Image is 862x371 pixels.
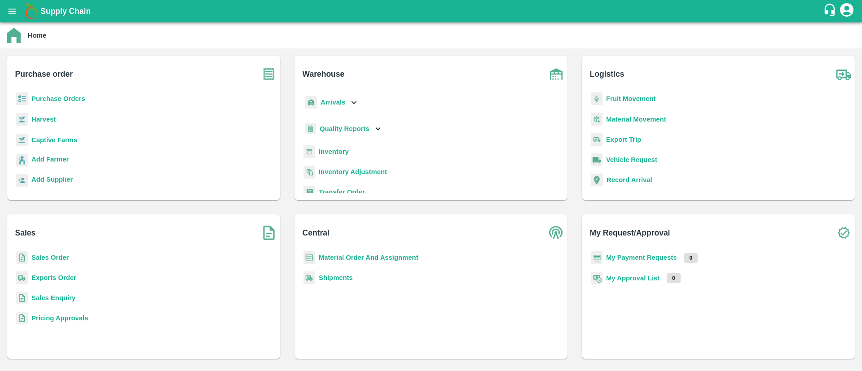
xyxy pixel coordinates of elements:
div: Arrivals [303,92,359,113]
img: supplier [16,174,28,187]
img: qualityReport [305,123,316,135]
b: Purchase order [15,68,73,80]
img: farmer [16,154,28,167]
b: My Request/Approval [590,227,670,239]
a: Inventory [319,148,349,155]
a: Vehicle Request [606,156,657,163]
b: Home [28,32,46,39]
img: whInventory [303,145,315,158]
b: Supply Chain [40,7,91,16]
p: 0 [684,253,698,263]
b: Warehouse [303,68,345,80]
img: sales [16,312,28,325]
a: Supply Chain [40,5,823,17]
a: Purchase Orders [31,95,85,102]
img: harvest [16,113,28,126]
div: Quality Reports [303,120,383,138]
img: payment [591,251,603,264]
img: shipments [303,271,315,284]
a: Captive Farms [31,136,77,144]
a: Sales Order [31,254,69,261]
a: Record Arrival [607,176,652,183]
img: reciept [16,92,28,105]
b: Add Supplier [31,176,73,183]
b: Arrivals [321,99,345,106]
img: whArrival [305,96,317,109]
img: delivery [591,133,603,146]
b: Sales [15,227,36,239]
b: Add Farmer [31,156,69,163]
b: Quality Reports [320,125,369,132]
img: whTransfer [303,186,315,199]
b: Logistics [590,68,625,80]
img: recordArrival [591,174,603,186]
div: account of current user [839,2,855,21]
a: Inventory Adjustment [319,168,387,175]
img: truck [832,63,855,85]
a: Add Supplier [31,175,73,187]
a: Exports Order [31,274,76,281]
a: Material Movement [606,116,666,123]
a: Fruit Movement [606,95,656,102]
p: 0 [667,273,681,283]
img: warehouse [545,63,567,85]
img: purchase [258,63,280,85]
img: approval [591,271,603,285]
img: inventory [303,166,315,179]
img: check [832,222,855,244]
b: Central [303,227,330,239]
a: Harvest [31,116,56,123]
img: sales [16,292,28,305]
a: Export Trip [606,136,641,143]
a: Pricing Approvals [31,314,88,322]
img: soSales [258,222,280,244]
img: vehicle [591,153,603,166]
img: centralMaterial [303,251,315,264]
a: Material Order And Assignment [319,254,418,261]
a: Add Farmer [31,154,69,166]
a: My Payment Requests [606,254,677,261]
a: Transfer Order [319,188,365,196]
img: shipments [16,271,28,284]
img: harvest [16,133,28,147]
img: sales [16,251,28,264]
img: home [7,28,21,43]
img: fruit [591,92,603,105]
img: material [591,113,603,126]
a: Sales Enquiry [31,294,75,301]
img: central [545,222,567,244]
div: customer-support [823,3,839,19]
a: My Approval List [606,275,660,282]
a: Shipments [319,274,353,281]
button: open drawer [2,1,22,22]
img: logo [22,2,40,20]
